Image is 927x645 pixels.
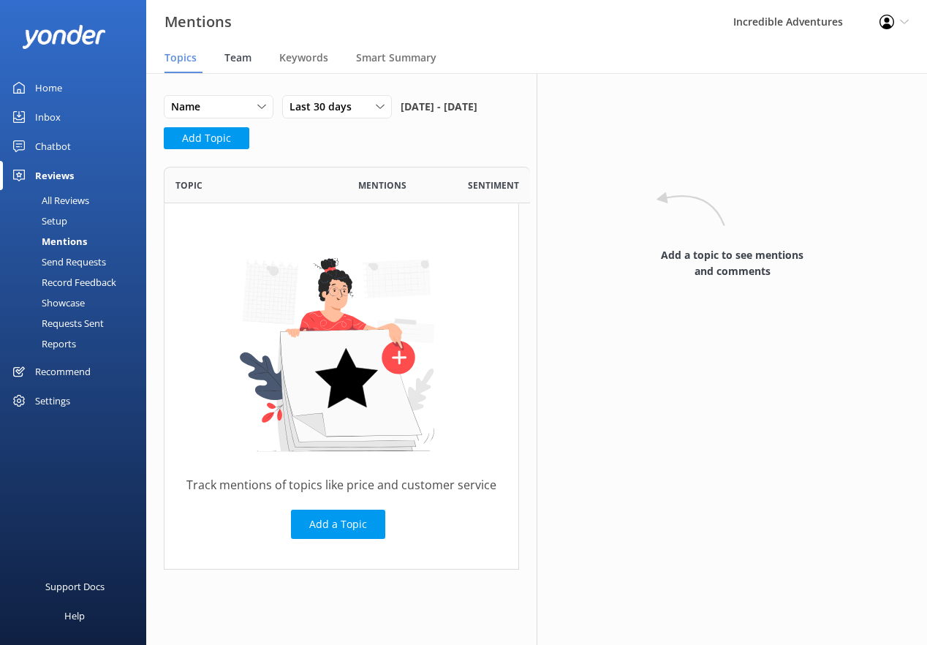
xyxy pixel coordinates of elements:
[290,99,360,115] span: Last 30 days
[9,252,106,272] div: Send Requests
[9,231,146,252] a: Mentions
[401,95,477,118] span: [DATE] - [DATE]
[9,231,87,252] div: Mentions
[35,73,62,102] div: Home
[45,572,105,601] div: Support Docs
[9,190,146,211] a: All Reviews
[279,50,328,65] span: Keywords
[358,178,406,192] span: Mentions
[468,178,519,192] span: Sentiment
[35,161,74,190] div: Reviews
[9,211,67,231] div: Setup
[224,50,251,65] span: Team
[164,127,249,149] button: Add Topic
[356,50,436,65] span: Smart Summary
[9,313,104,333] div: Requests Sent
[9,272,146,293] a: Record Feedback
[9,190,89,211] div: All Reviews
[9,293,85,313] div: Showcase
[64,601,85,630] div: Help
[35,132,71,161] div: Chatbot
[9,211,146,231] a: Setup
[9,333,76,354] div: Reports
[164,10,232,34] h3: Mentions
[291,510,385,539] button: Add a Topic
[164,203,519,569] div: grid
[35,386,70,415] div: Settings
[9,293,146,313] a: Showcase
[9,272,116,293] div: Record Feedback
[175,178,203,192] span: Topic
[9,313,146,333] a: Requests Sent
[9,252,146,272] a: Send Requests
[171,99,209,115] span: Name
[22,25,106,49] img: yonder-white-logo.png
[9,333,146,354] a: Reports
[35,357,91,386] div: Recommend
[164,50,197,65] span: Topics
[35,102,61,132] div: Inbox
[186,475,496,495] p: Track mentions of topics like price and customer service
